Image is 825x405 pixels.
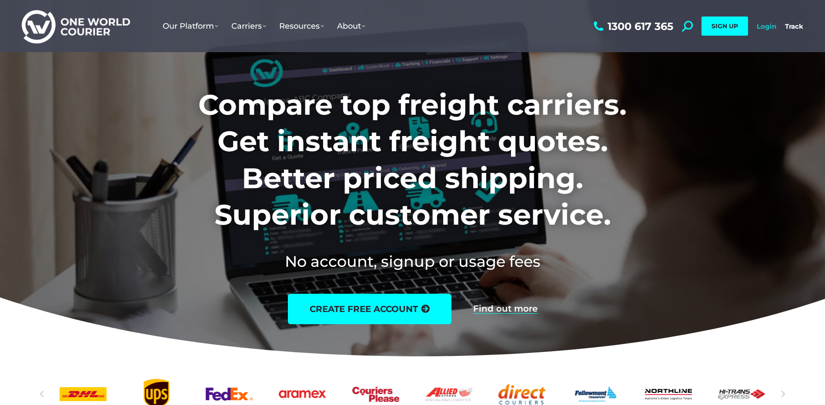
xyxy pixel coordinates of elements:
[473,304,538,314] a: Find out more
[141,251,684,272] h2: No account, signup or usage fees
[225,13,273,40] a: Carriers
[591,21,673,32] a: 1300 617 365
[141,86,684,233] h1: Compare top freight carriers. Get instant freight quotes. Better priced shipping. Superior custom...
[273,13,331,40] a: Resources
[156,13,225,40] a: Our Platform
[711,22,738,30] span: SIGN UP
[337,21,365,31] span: About
[279,21,324,31] span: Resources
[288,294,451,324] a: create free account
[231,21,266,31] span: Carriers
[757,22,776,30] a: Login
[701,17,748,36] a: SIGN UP
[331,13,372,40] a: About
[785,22,803,30] a: Track
[22,9,130,44] img: One World Courier
[163,21,218,31] span: Our Platform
